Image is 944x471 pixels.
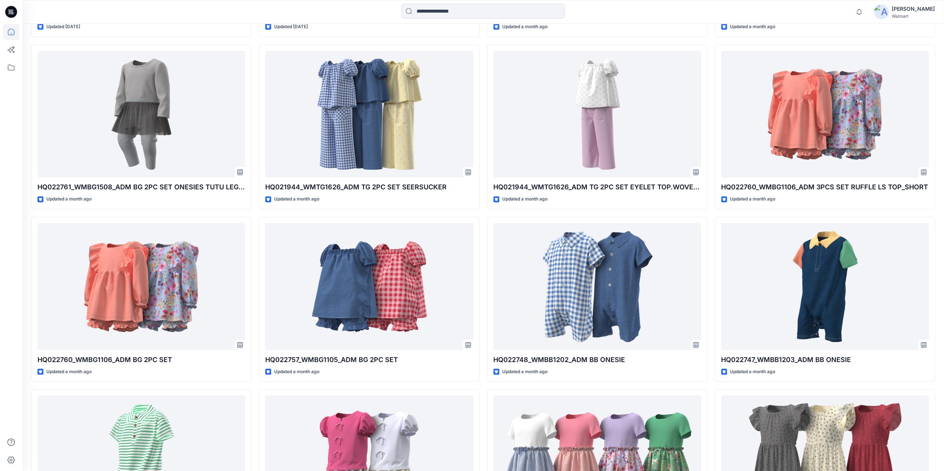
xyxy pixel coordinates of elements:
p: Updated a month ago [502,368,547,376]
p: Updated a month ago [502,195,547,203]
a: HQ022760_WMBG1106_ADM BG 2PC SET [37,223,245,350]
p: HQ022760_WMBG1106_ADM BG 2PC SET [37,355,245,365]
p: Updated a month ago [730,195,775,203]
div: Walmart [892,13,935,19]
a: HQ022747_WMBB1203_ADM BB ONESIE [721,223,929,350]
p: HQ021944_WMTG1626_ADM TG 2PC SET EYELET TOP.WOVEN BTTM [493,182,701,192]
p: Updated a month ago [46,195,92,203]
p: Updated a month ago [730,23,775,31]
p: HQ022748_WMBB1202_ADM BB ONESIE [493,355,701,365]
p: HQ022761_WMBG1508_ADM BG 2PC SET ONESIES TUTU LEGGING [37,182,245,192]
p: HQ022747_WMBB1203_ADM BB ONESIE [721,355,929,365]
p: Updated [DATE] [274,23,308,31]
a: HQ022748_WMBB1202_ADM BB ONESIE [493,223,701,350]
a: HQ022761_WMBG1508_ADM BG 2PC SET ONESIES TUTU LEGGING [37,51,245,178]
a: HQ022760_WMBG1106_ADM 3PCS SET RUFFLE LS TOP_SHORT [721,51,929,178]
p: Updated a month ago [46,368,92,376]
p: HQ022760_WMBG1106_ADM 3PCS SET RUFFLE LS TOP_SHORT [721,182,929,192]
p: HQ022757_WMBG1105_ADM BG 2PC SET [265,355,473,365]
p: HQ021944_WMTG1626_ADM TG 2PC SET SEERSUCKER [265,182,473,192]
div: [PERSON_NAME] [892,4,935,13]
p: Updated a month ago [274,368,319,376]
p: Updated a month ago [502,23,547,31]
p: Updated [DATE] [46,23,80,31]
p: Updated a month ago [274,195,319,203]
img: avatar [874,4,889,19]
p: Updated a month ago [730,368,775,376]
a: HQ021944_WMTG1626_ADM TG 2PC SET EYELET TOP.WOVEN BTTM [493,51,701,178]
a: HQ022757_WMBG1105_ADM BG 2PC SET [265,223,473,350]
a: HQ021944_WMTG1626_ADM TG 2PC SET SEERSUCKER [265,51,473,178]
